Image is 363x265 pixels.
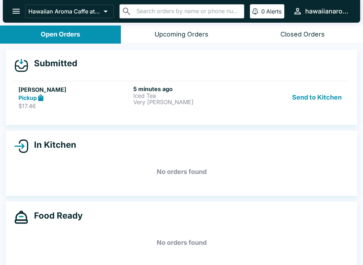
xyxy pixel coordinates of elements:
[14,159,349,185] h5: No orders found
[261,8,265,15] p: 0
[41,30,80,39] div: Open Orders
[266,8,281,15] p: Alerts
[25,5,114,18] button: Hawaiian Aroma Caffe at [GEOGRAPHIC_DATA]
[133,92,245,99] p: Iced Tea
[28,140,76,150] h4: In Kitchen
[133,99,245,105] p: Very [PERSON_NAME]
[155,30,208,39] div: Upcoming Orders
[28,210,83,221] h4: Food Ready
[133,85,245,92] h6: 5 minutes ago
[280,30,325,39] div: Closed Orders
[18,102,130,109] p: $17.46
[14,81,349,114] a: [PERSON_NAME]Pickup$17.465 minutes agoIced TeaVery [PERSON_NAME]Send to Kitchen
[7,2,25,20] button: open drawer
[289,85,345,110] button: Send to Kitchen
[305,7,349,16] div: hawaiianaromacaffewalls
[28,8,101,15] p: Hawaiian Aroma Caffe at [GEOGRAPHIC_DATA]
[14,230,349,255] h5: No orders found
[28,58,77,69] h4: Submitted
[134,6,241,16] input: Search orders by name or phone number
[18,94,37,101] strong: Pickup
[290,4,352,19] button: hawaiianaromacaffewalls
[18,85,130,94] h5: [PERSON_NAME]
